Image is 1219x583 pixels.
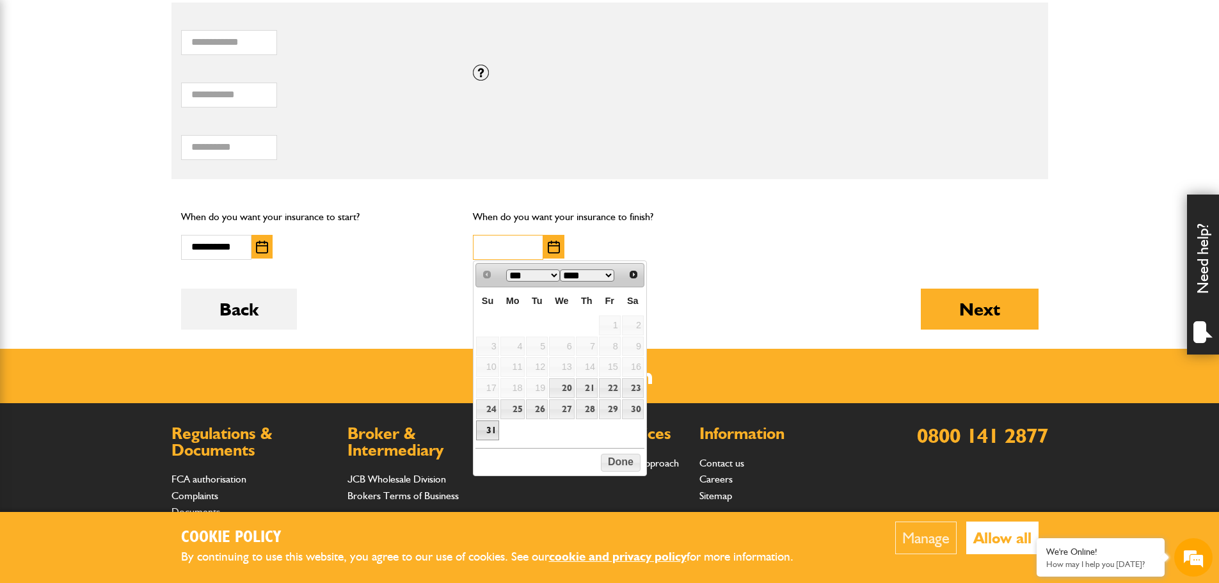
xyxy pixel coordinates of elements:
a: 30 [622,399,644,419]
a: 22 [599,378,621,398]
p: When do you want your insurance to finish? [473,209,746,225]
p: By continuing to use this website, you agree to our use of cookies. See our for more information. [181,547,815,567]
a: 20 [549,378,574,398]
a: 28 [576,399,598,419]
a: Documents [171,506,220,518]
h2: Broker & Intermediary [347,426,511,458]
button: Manage [895,522,957,554]
img: d_20077148190_company_1631870298795_20077148190 [22,71,54,89]
em: Start Chat [174,394,232,411]
a: FCA authorisation [171,473,246,485]
a: Complaints [171,490,218,502]
a: Careers [699,473,733,485]
button: Allow all [966,522,1039,554]
span: Wednesday [555,296,568,306]
p: When do you want your insurance to start? [181,209,454,225]
a: 29 [599,399,621,419]
a: Next [624,265,642,284]
img: Choose date [548,241,560,253]
a: 21 [576,378,598,398]
div: Chat with us now [67,72,215,88]
a: 24 [476,399,498,419]
input: Enter your last name [17,118,234,147]
h2: Information [699,426,863,442]
a: 0800 141 2877 [917,423,1048,448]
div: Need help? [1187,195,1219,355]
span: Friday [605,296,614,306]
span: Saturday [627,296,639,306]
a: 25 [500,399,525,419]
button: Done [601,454,640,472]
div: We're Online! [1046,547,1155,557]
div: Minimize live chat window [210,6,241,37]
input: Enter your email address [17,156,234,184]
span: Monday [506,296,520,306]
h2: Cookie Policy [181,528,815,548]
button: Next [921,289,1039,330]
p: How may I help you today? [1046,559,1155,569]
span: Next [628,269,639,280]
img: Choose date [256,241,268,253]
textarea: Type your message and hit 'Enter' [17,232,234,383]
a: JCB Wholesale Division [347,473,446,485]
span: Tuesday [532,296,543,306]
h2: Regulations & Documents [171,426,335,458]
button: Back [181,289,297,330]
a: Brokers Terms of Business [347,490,459,502]
a: 26 [526,399,548,419]
span: Sunday [482,296,493,306]
input: Enter your phone number [17,194,234,222]
a: cookie and privacy policy [549,549,687,564]
span: Thursday [581,296,593,306]
a: 23 [622,378,644,398]
a: 31 [476,420,498,440]
a: Contact us [699,457,744,469]
a: Sitemap [699,490,732,502]
a: 27 [549,399,574,419]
